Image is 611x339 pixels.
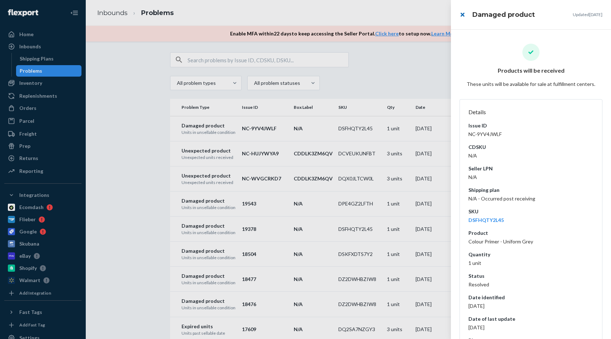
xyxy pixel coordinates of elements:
dt: Status [468,272,593,280]
dd: N/A [468,174,593,181]
dt: Product [468,229,593,237]
dt: Date identified [468,294,593,301]
span: Details [468,108,486,115]
dt: Date of last update [468,315,593,323]
dd: N/A [468,152,593,159]
dd: NC-9YV4JWLF [468,131,593,138]
dt: Seller LPN [468,165,593,172]
dd: 1 unit [468,260,593,267]
dd: [DATE] [468,324,593,331]
p: Updated [DATE] [573,11,602,18]
dd: [DATE] [468,302,593,310]
p: These units will be available for sale at fulfillment centers. [467,81,595,88]
a: DSFHQTY2L45 [468,217,504,223]
h3: Damaged product [472,10,535,19]
button: close [455,8,470,22]
dd: Colour Primer - Uniform Grey [468,238,593,245]
dt: SKU [468,208,593,215]
dt: CDSKU [468,144,593,151]
dt: Shipping plan [468,187,593,194]
span: Chat [17,5,31,11]
dd: N/A - Occurred post receiving [468,195,593,202]
dt: Issue ID [468,122,593,129]
p: Products will be received [498,67,565,75]
dd: Resolved [468,281,593,288]
dt: Quantity [468,251,593,258]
